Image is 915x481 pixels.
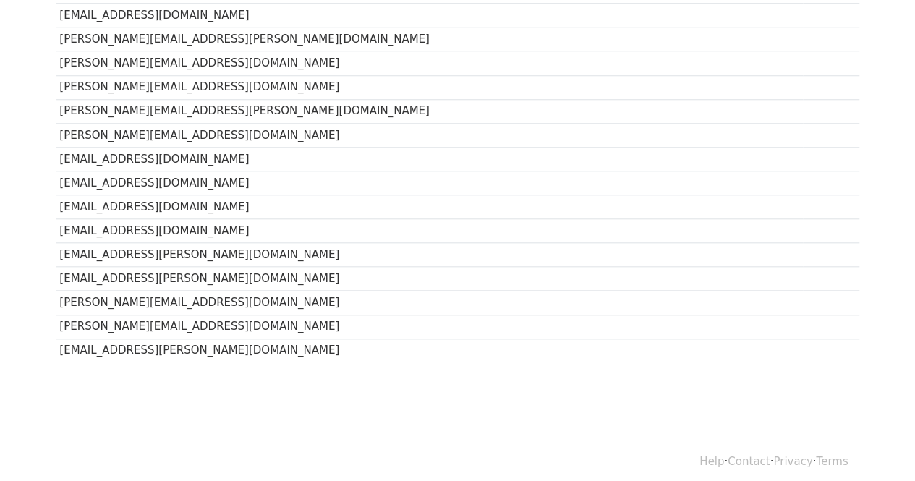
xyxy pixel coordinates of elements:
[56,123,804,147] td: [PERSON_NAME][EMAIL_ADDRESS][DOMAIN_NAME]
[56,51,804,75] td: [PERSON_NAME][EMAIL_ADDRESS][DOMAIN_NAME]
[773,455,812,468] a: Privacy
[56,339,804,362] td: [EMAIL_ADDRESS][PERSON_NAME][DOMAIN_NAME]
[699,455,724,468] a: Help
[56,147,804,171] td: [EMAIL_ADDRESS][DOMAIN_NAME]
[56,75,804,99] td: [PERSON_NAME][EMAIL_ADDRESS][DOMAIN_NAME]
[56,99,804,123] td: [PERSON_NAME][EMAIL_ADDRESS][PERSON_NAME][DOMAIN_NAME]
[56,315,804,339] td: [PERSON_NAME][EMAIL_ADDRESS][DOMAIN_NAME]
[728,455,770,468] a: Contact
[56,27,804,51] td: [PERSON_NAME][EMAIL_ADDRESS][PERSON_NAME][DOMAIN_NAME]
[56,267,804,291] td: [EMAIL_ADDRESS][PERSON_NAME][DOMAIN_NAME]
[843,412,915,481] iframe: Chat Widget
[816,455,848,468] a: Terms
[56,219,804,243] td: [EMAIL_ADDRESS][DOMAIN_NAME]
[56,195,804,219] td: [EMAIL_ADDRESS][DOMAIN_NAME]
[56,4,804,27] td: [EMAIL_ADDRESS][DOMAIN_NAME]
[56,171,804,195] td: [EMAIL_ADDRESS][DOMAIN_NAME]
[56,291,804,315] td: [PERSON_NAME][EMAIL_ADDRESS][DOMAIN_NAME]
[56,243,804,267] td: [EMAIL_ADDRESS][PERSON_NAME][DOMAIN_NAME]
